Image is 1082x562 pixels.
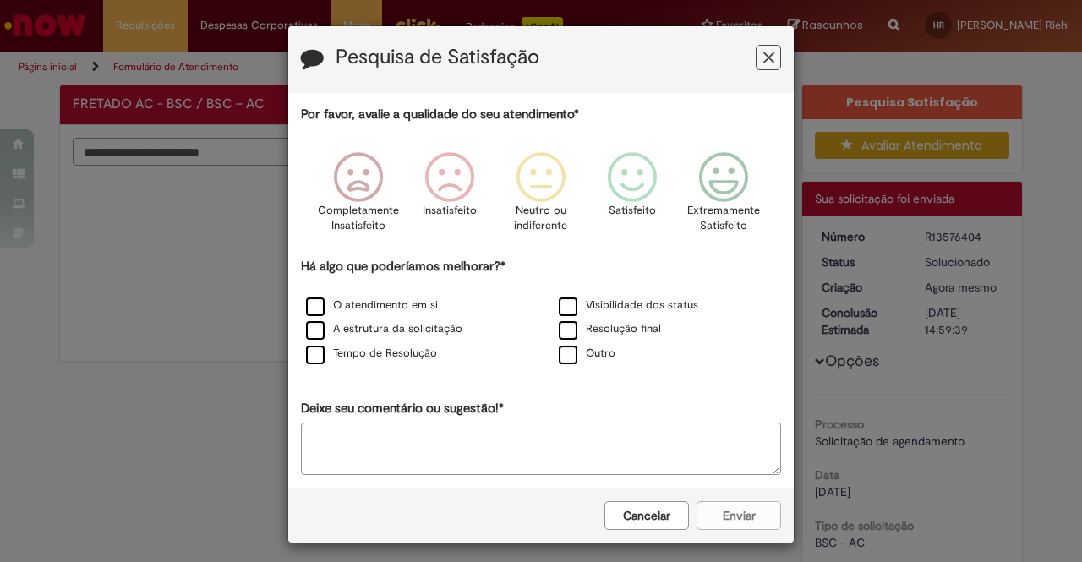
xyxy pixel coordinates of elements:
div: Completamente Insatisfeito [314,139,401,255]
label: Outro [559,346,615,362]
label: Resolução final [559,321,661,337]
p: Insatisfeito [423,203,477,219]
label: O atendimento em si [306,297,438,314]
p: Completamente Insatisfeito [318,203,399,234]
label: Visibilidade dos status [559,297,698,314]
div: Há algo que poderíamos melhorar?* [301,258,781,367]
label: Tempo de Resolução [306,346,437,362]
div: Satisfeito [589,139,675,255]
p: Neutro ou indiferente [511,203,571,234]
label: Deixe seu comentário ou sugestão!* [301,400,504,417]
button: Cancelar [604,501,689,530]
label: A estrutura da solicitação [306,321,462,337]
label: Pesquisa de Satisfação [336,46,539,68]
div: Insatisfeito [407,139,493,255]
div: Extremamente Satisfeito [680,139,767,255]
p: Extremamente Satisfeito [687,203,760,234]
div: Neutro ou indiferente [498,139,584,255]
label: Por favor, avalie a qualidade do seu atendimento* [301,106,579,123]
p: Satisfeito [609,203,656,219]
